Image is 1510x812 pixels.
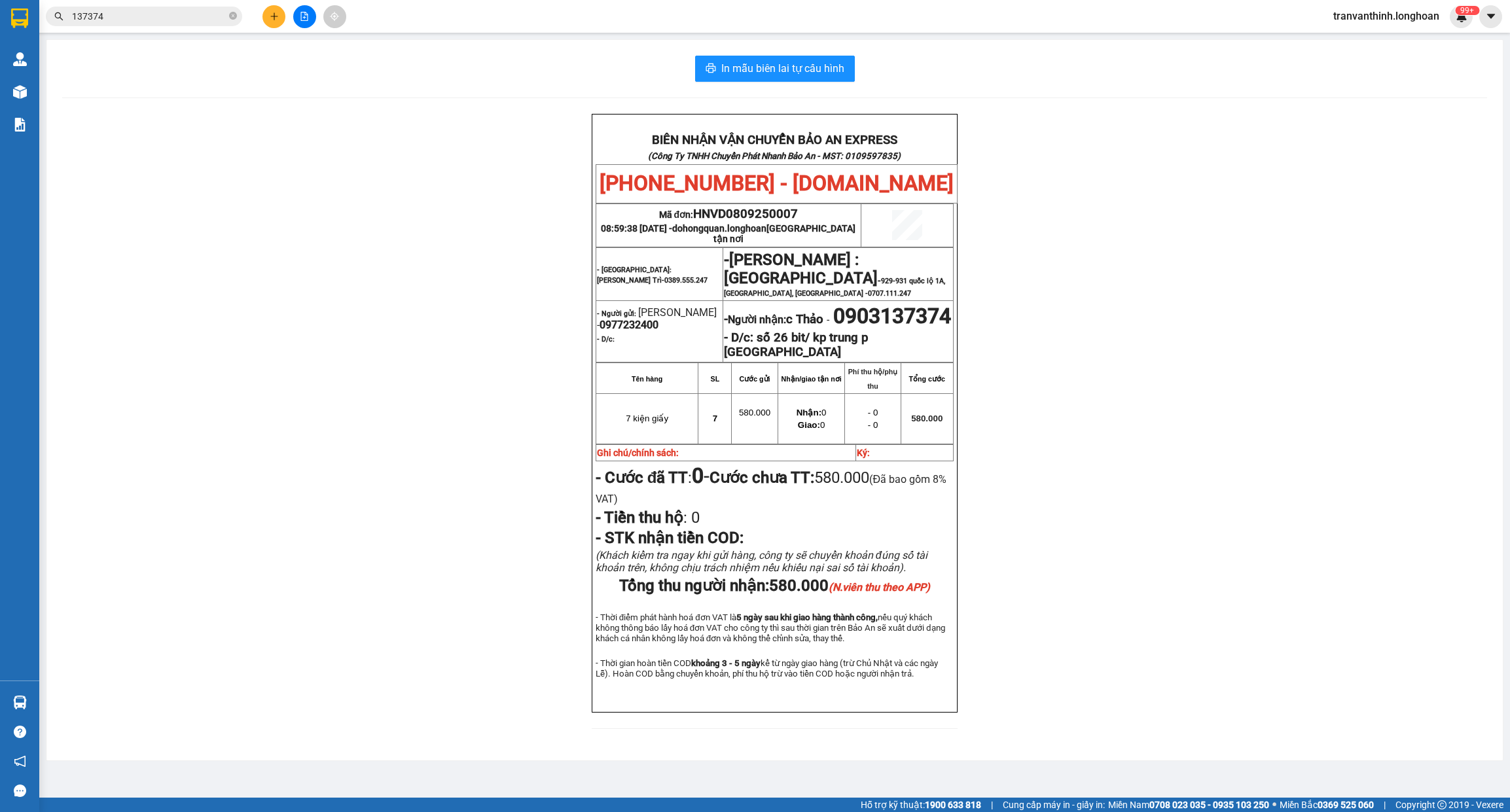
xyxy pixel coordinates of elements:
strong: SL [711,375,720,383]
span: close-circle [229,12,237,20]
strong: Tên hàng [632,375,662,383]
span: Tổng thu người nhận: [619,576,930,595]
strong: 0 [692,463,704,488]
span: dohongquan.longhoan [672,223,855,244]
button: caret-down [1479,5,1502,28]
strong: - Tiền thu hộ [596,508,683,527]
span: [PHONE_NUMBER] - [DOMAIN_NAME] [600,171,954,196]
strong: Ký: [857,448,870,458]
span: HNVD0809250007 [693,207,798,221]
input: Tìm tên, số ĐT hoặc mã đơn [72,9,226,24]
span: printer [706,63,716,75]
span: 0 [797,408,827,417]
span: caret-down [1485,10,1497,22]
strong: Cước chưa TT: [710,468,814,487]
span: - 0 [868,408,878,417]
span: [PERSON_NAME] - [597,306,717,331]
strong: 0369 525 060 [1318,800,1374,810]
span: plus [270,12,279,21]
span: question-circle [14,726,26,738]
strong: - D/c: [724,330,753,345]
span: - [823,313,833,326]
span: 580.000 [911,414,943,423]
span: | [991,798,993,812]
span: Miền Nam [1108,798,1269,812]
span: 580.000 [739,408,770,417]
img: warehouse-icon [13,52,27,66]
strong: Nhận: [797,408,821,417]
span: (Khách kiểm tra ngay khi gửi hàng, công ty sẽ chuyển khoản đúng số tài khoản trên, không chịu trá... [596,549,927,574]
span: 0389.555.247 [664,276,708,285]
strong: (Công Ty TNHH Chuyển Phát Nhanh Bảo An - MST: 0109597835) [648,151,901,161]
button: plus [262,5,285,28]
span: 580.000 [769,576,930,595]
span: aim [330,12,339,21]
span: - Thời điểm phát hành hoá đơn VAT là nếu quý khách không thông báo lấy hoá đơn VAT cho công ty th... [596,612,945,643]
span: 929-931 quốc lộ 1A, [GEOGRAPHIC_DATA], [GEOGRAPHIC_DATA] - [724,277,945,298]
button: printerIn mẫu biên lai tự cấu hình [695,56,855,82]
strong: 0708 023 035 - 0935 103 250 [1149,800,1269,810]
strong: 5 ngày sau khi giao hàng thành công, [736,612,878,622]
strong: - [724,312,823,327]
span: 0 [687,508,700,527]
sup: 281 [1455,6,1479,15]
span: (Đã bao gồm 8% VAT) [596,473,946,505]
span: [GEOGRAPHIC_DATA] tận nơi [713,223,856,244]
span: message [14,785,26,797]
span: - [724,251,729,269]
strong: - Cước đã TT [596,468,689,487]
span: Cung cấp máy in - giấy in: [1003,798,1105,812]
em: (N.viên thu theo APP) [829,581,930,593]
button: file-add [293,5,316,28]
span: 0707.111.247 [868,289,911,298]
span: | [1384,798,1386,812]
strong: số 26 bit/ kp trung p [GEOGRAPHIC_DATA] [724,330,868,359]
span: 0 [798,420,825,430]
span: - [GEOGRAPHIC_DATA]: [PERSON_NAME] Trì- [597,266,708,285]
span: - [724,257,945,298]
span: file-add [300,12,309,21]
span: [PERSON_NAME] : [GEOGRAPHIC_DATA] [724,251,878,287]
img: solution-icon [13,118,27,132]
img: warehouse-icon [13,85,27,99]
span: : [596,508,700,527]
strong: - Người gửi: [597,309,636,318]
span: ⚪️ [1272,802,1276,807]
button: aim [323,5,346,28]
span: - STK nhận tiền COD: [596,529,744,547]
span: copyright [1437,800,1447,809]
span: Hỗ trợ kỹ thuật: [861,798,981,812]
span: Mã đơn: [659,209,799,220]
span: c Thảo [786,312,823,327]
span: 7 [713,414,717,423]
span: tranvanthinh.longhoan [1323,8,1450,24]
span: 0977232400 [600,319,658,331]
span: - 0 [868,420,878,430]
span: 7 kiện giấy [626,414,668,423]
span: 08:59:38 [DATE] - [601,223,855,244]
span: close-circle [229,10,237,23]
span: - [692,463,710,488]
strong: Ghi chú/chính sách: [597,448,679,458]
span: notification [14,755,26,768]
strong: Cước gửi [739,375,770,383]
strong: Giao: [798,420,820,430]
span: In mẫu biên lai tự cấu hình [721,60,844,77]
img: logo-vxr [11,9,28,28]
img: warehouse-icon [13,696,27,709]
img: icon-new-feature [1456,10,1467,22]
span: search [54,12,63,21]
strong: - D/c: [597,335,615,344]
strong: Phí thu hộ/phụ thu [848,368,898,390]
strong: Nhận/giao tận nơi [782,375,842,383]
span: Miền Bắc [1280,798,1374,812]
span: : [596,468,710,487]
strong: Tổng cước [909,375,945,383]
strong: 1900 633 818 [925,800,981,810]
strong: khoảng 3 - 5 ngày [691,658,761,668]
span: - Thời gian hoàn tiền COD kể từ ngày giao hàng (trừ Chủ Nhật và các ngày Lễ). Hoàn COD bằng chuyể... [596,658,938,679]
strong: BIÊN NHẬN VẬN CHUYỂN BẢO AN EXPRESS [652,133,897,147]
span: 0903137374 [833,304,951,328]
span: Người nhận: [728,313,823,326]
